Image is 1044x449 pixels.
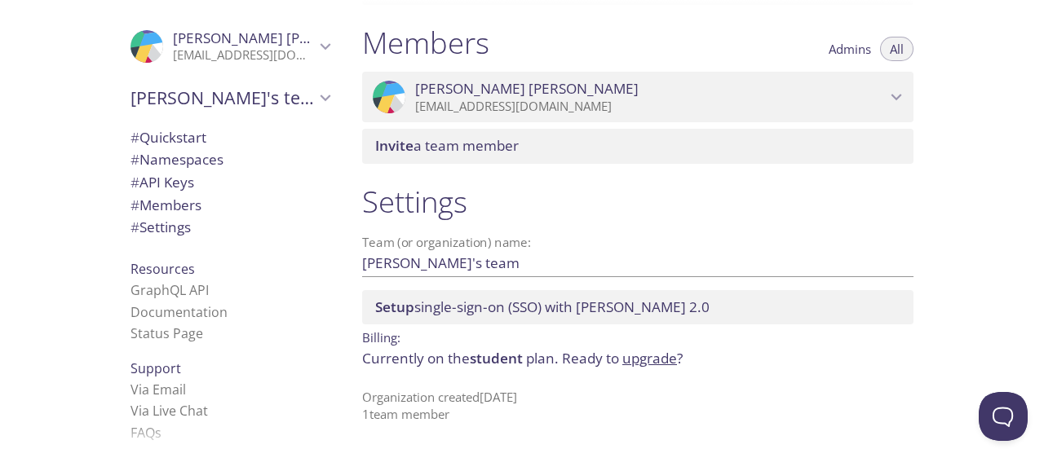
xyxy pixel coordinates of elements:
span: Ready to ? [562,349,683,368]
span: Resources [130,260,195,278]
iframe: Help Scout Beacon - Open [979,392,1028,441]
span: # [130,173,139,191]
span: student [470,349,523,368]
div: API Keys [117,171,343,194]
div: Invite a team member [362,129,913,163]
span: API Keys [130,173,194,191]
div: Namespaces [117,148,343,171]
span: a team member [375,136,519,155]
span: Setup [375,297,414,316]
span: # [130,218,139,236]
div: Kelvin's team [117,77,343,119]
span: [PERSON_NAME] [PERSON_NAME] [173,29,396,47]
span: [PERSON_NAME] [PERSON_NAME] [415,80,639,98]
div: Setup SSO [362,290,913,324]
div: Kelvin Muyombo [117,20,343,73]
div: Quickstart [117,126,343,149]
a: Via Live Chat [130,402,208,420]
button: All [880,37,913,61]
span: single-sign-on (SSO) with [PERSON_NAME] 2.0 [375,297,710,316]
a: Status Page [130,324,203,342]
a: Via Email [130,381,186,398]
span: Invite [375,136,414,155]
h1: Members [362,24,489,61]
span: # [130,128,139,147]
span: Namespaces [130,150,223,169]
p: Billing: [362,324,913,348]
p: Currently on the plan. [362,348,913,369]
div: Kelvin Muyombo [362,72,913,122]
h1: Settings [362,183,913,220]
span: Quickstart [130,128,206,147]
p: [EMAIL_ADDRESS][DOMAIN_NAME] [173,47,315,64]
span: [PERSON_NAME]'s team [130,86,315,109]
p: Organization created [DATE] 1 team member [362,389,913,424]
span: # [130,150,139,169]
a: GraphQL API [130,281,209,299]
label: Team (or organization) name: [362,236,532,249]
p: [EMAIL_ADDRESS][DOMAIN_NAME] [415,99,886,115]
a: Documentation [130,303,228,321]
span: # [130,196,139,214]
span: Support [130,359,181,377]
div: Team Settings [117,216,343,239]
span: Settings [130,218,191,236]
span: Members [130,196,201,214]
a: upgrade [622,349,677,368]
div: Members [117,194,343,217]
button: Admins [819,37,881,61]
